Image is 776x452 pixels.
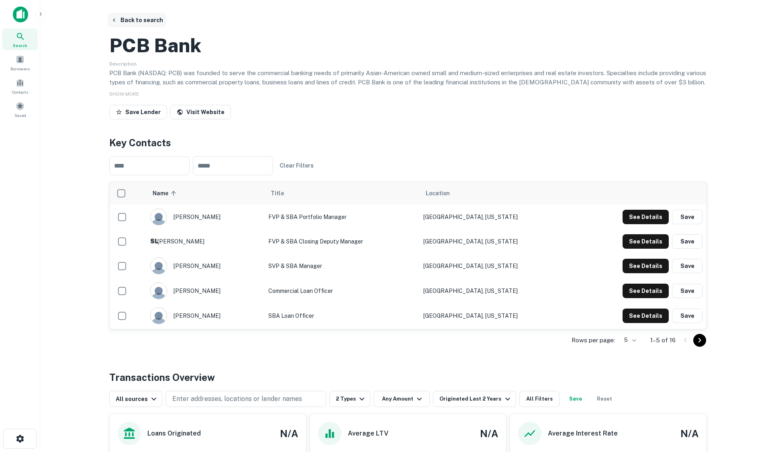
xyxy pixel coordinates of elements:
[109,391,162,407] button: All sources
[672,210,702,224] button: Save
[151,209,167,225] img: 9c8pery4andzj6ohjkjp54ma2
[736,388,776,426] iframe: Chat Widget
[109,105,167,119] button: Save Lender
[151,283,167,299] img: 9c8pery4andzj6ohjkjp54ma2
[172,394,302,404] p: Enter addresses, locations or lender names
[348,429,388,438] h6: Average LTV
[116,394,159,404] div: All sources
[374,391,430,407] button: Any Amount
[264,205,419,229] td: FVP & SBA Portfolio Manager
[280,426,298,441] h4: N/A
[109,68,707,87] p: PCB Bank (NASDAQ: PCB) was founded to serve the commercial banking needs of primarily Asian-Ameri...
[419,303,574,328] td: [GEOGRAPHIC_DATA], [US_STATE]
[109,34,201,57] h2: PCB Bank
[12,89,28,95] span: Contacts
[150,237,260,246] div: [PERSON_NAME]
[623,234,669,249] button: See Details
[618,334,637,346] div: 5
[419,229,574,254] td: [GEOGRAPHIC_DATA], [US_STATE]
[264,278,419,303] td: Commercial Loan Officer
[146,182,264,205] th: Name
[109,61,137,67] span: Description
[623,284,669,298] button: See Details
[519,391,560,407] button: All Filters
[572,335,615,345] p: Rows per page:
[592,391,617,407] button: Reset
[419,182,574,205] th: Location
[623,309,669,323] button: See Details
[426,188,450,198] span: Location
[680,426,698,441] h4: N/A
[271,188,294,198] span: Title
[13,6,28,22] img: capitalize-icon.png
[165,391,326,407] button: Enter addresses, locations or lender names
[10,65,30,72] span: Borrowers
[2,98,38,120] a: Saved
[672,259,702,273] button: Save
[13,42,27,49] span: Search
[264,182,419,205] th: Title
[151,258,167,274] img: 9c8pery4andzj6ohjkjp54ma2
[151,308,167,324] img: 9c8pery4andzj6ohjkjp54ma2
[264,229,419,254] td: FVP & SBA Closing Deputy Manager
[108,13,166,27] button: Back to search
[480,426,498,441] h4: N/A
[14,112,26,119] span: Saved
[672,234,702,249] button: Save
[563,391,588,407] button: Save your search to get updates of matches that match your search criteria.
[153,188,179,198] span: Name
[548,429,618,438] h6: Average Interest Rate
[672,309,702,323] button: Save
[150,209,260,225] div: [PERSON_NAME]
[439,394,512,404] div: Originated Last 2 Years
[419,205,574,229] td: [GEOGRAPHIC_DATA], [US_STATE]
[2,29,38,50] a: Search
[150,282,260,299] div: [PERSON_NAME]
[109,91,139,97] span: SHOW MORE
[433,391,516,407] button: Originated Last 2 Years
[150,258,260,274] div: [PERSON_NAME]
[109,135,707,150] h4: Key Contacts
[276,158,317,173] button: Clear Filters
[419,254,574,278] td: [GEOGRAPHIC_DATA], [US_STATE]
[623,259,669,273] button: See Details
[150,237,157,245] p: S L
[329,391,370,407] button: 2 Types
[623,210,669,224] button: See Details
[109,370,215,385] h4: Transactions Overview
[170,105,231,119] a: Visit Website
[672,284,702,298] button: Save
[650,335,676,345] p: 1–5 of 16
[2,75,38,97] a: Contacts
[147,429,201,438] h6: Loans Originated
[110,182,707,328] div: scrollable content
[693,334,706,347] button: Go to next page
[150,307,260,324] div: [PERSON_NAME]
[264,254,419,278] td: SVP & SBA Manager
[419,278,574,303] td: [GEOGRAPHIC_DATA], [US_STATE]
[2,52,38,74] a: Borrowers
[264,303,419,328] td: SBA Loan Officer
